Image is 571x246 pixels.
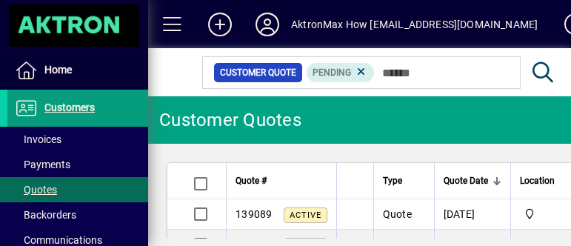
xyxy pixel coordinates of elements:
[323,13,538,36] div: Max How [EMAIL_ADDRESS][DOMAIN_NAME]
[44,64,72,76] span: Home
[236,208,273,220] span: 139089
[307,63,374,82] mat-chip: Pending Status: Pending
[520,173,568,189] div: Location
[244,11,291,38] button: Profile
[236,173,327,189] div: Quote #
[520,173,555,189] span: Location
[15,209,76,221] span: Backorders
[44,102,95,113] span: Customers
[15,133,61,145] span: Invoices
[383,173,402,189] span: Type
[220,65,296,80] span: Customer Quote
[291,13,323,36] div: Aktron
[15,159,70,170] span: Payments
[15,234,102,246] span: Communications
[7,52,148,89] a: Home
[290,210,321,220] span: Active
[159,108,301,132] div: Customer Quotes
[7,127,148,152] a: Invoices
[7,152,148,177] a: Payments
[444,173,488,189] span: Quote Date
[15,184,57,196] span: Quotes
[520,206,568,222] span: Central
[196,11,244,38] button: Add
[313,67,351,78] span: Pending
[7,202,148,227] a: Backorders
[7,177,148,202] a: Quotes
[444,173,501,189] div: Quote Date
[236,173,267,189] span: Quote #
[383,208,412,220] span: Quote
[434,199,510,230] td: [DATE]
